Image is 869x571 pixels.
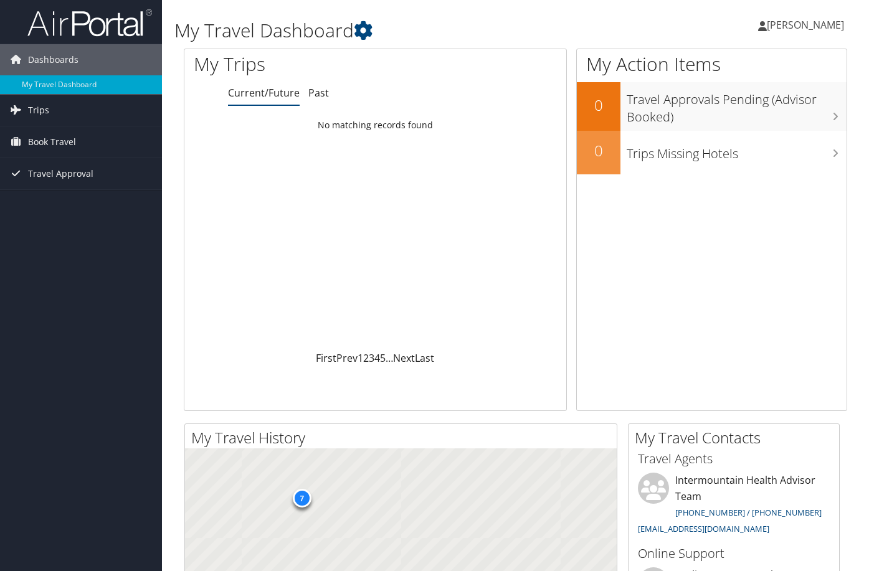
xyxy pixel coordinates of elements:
li: Intermountain Health Advisor Team [632,473,836,539]
h1: My Trips [194,51,398,77]
a: Prev [336,351,358,365]
a: 2 [363,351,369,365]
a: Next [393,351,415,365]
a: First [316,351,336,365]
h2: 0 [577,95,620,116]
span: Travel Approval [28,158,93,189]
div: 7 [292,489,311,507]
a: 1 [358,351,363,365]
a: [PHONE_NUMBER] / [PHONE_NUMBER] [675,507,822,518]
h2: My Travel Contacts [635,427,839,448]
h3: Travel Approvals Pending (Advisor Booked) [627,85,847,126]
td: No matching records found [184,114,566,136]
span: Book Travel [28,126,76,158]
a: [PERSON_NAME] [758,6,857,44]
img: airportal-logo.png [27,8,152,37]
span: … [386,351,393,365]
h2: 0 [577,140,620,161]
a: Last [415,351,434,365]
span: [PERSON_NAME] [767,18,844,32]
h1: My Action Items [577,51,847,77]
a: [EMAIL_ADDRESS][DOMAIN_NAME] [638,523,769,534]
h3: Travel Agents [638,450,830,468]
a: 4 [374,351,380,365]
a: 0Trips Missing Hotels [577,131,847,174]
a: Past [308,86,329,100]
span: Trips [28,95,49,126]
h3: Trips Missing Hotels [627,139,847,163]
span: Dashboards [28,44,78,75]
a: 0Travel Approvals Pending (Advisor Booked) [577,82,847,130]
a: 5 [380,351,386,365]
a: 3 [369,351,374,365]
h3: Online Support [638,545,830,562]
h1: My Travel Dashboard [174,17,629,44]
a: Current/Future [228,86,300,100]
h2: My Travel History [191,427,617,448]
